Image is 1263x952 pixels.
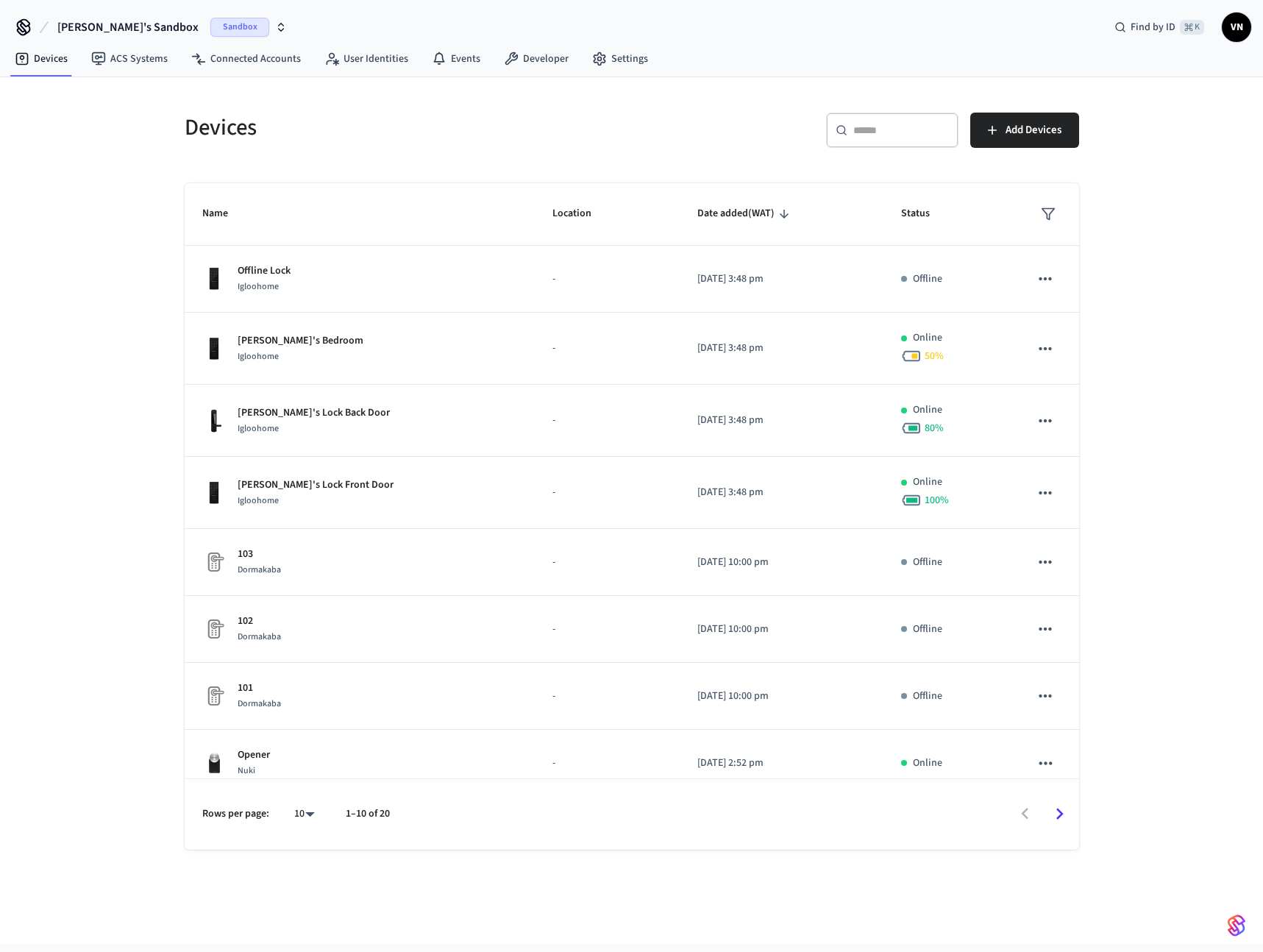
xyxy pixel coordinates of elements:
[1222,13,1251,42] button: VN
[238,280,279,293] span: Igloohome
[238,263,291,279] p: Offline Lock
[697,756,866,771] p: [DATE] 2:52 pm
[913,756,942,771] p: Online
[202,806,269,822] p: Rows per page:
[925,493,949,508] span: 100 %
[1180,20,1204,35] span: ⌘ K
[287,803,322,825] div: 10
[238,630,281,643] span: Dormakaba
[1131,20,1175,35] span: Find by ID
[1223,14,1250,40] span: VN
[179,46,313,72] a: Connected Accounts
[697,555,866,570] p: [DATE] 10:00 pm
[1103,14,1216,40] div: Find by ID⌘ K
[238,477,394,493] p: [PERSON_NAME]'s Lock Front Door
[238,697,281,710] span: Dormakaba
[238,405,390,421] p: [PERSON_NAME]'s Lock Back Door
[913,555,942,570] p: Offline
[346,806,390,822] p: 1–10 of 20
[202,617,226,641] img: Placeholder Lock Image
[552,689,662,704] p: -
[1006,121,1061,140] span: Add Devices
[238,547,281,562] p: 103
[202,481,226,505] img: igloohome_deadbolt_2s
[238,494,279,507] span: Igloohome
[202,684,226,708] img: Placeholder Lock Image
[913,622,942,637] p: Offline
[552,271,662,287] p: -
[202,550,226,574] img: Placeholder Lock Image
[1042,797,1077,831] button: Go to next page
[238,422,279,435] span: Igloohome
[238,764,255,777] span: Nuki
[697,622,866,637] p: [DATE] 10:00 pm
[913,402,942,418] p: Online
[552,485,662,500] p: -
[970,113,1079,148] button: Add Devices
[913,689,942,704] p: Offline
[238,564,281,576] span: Dormakaba
[697,202,794,225] span: Date added(WAT)
[79,46,179,72] a: ACS Systems
[697,341,866,356] p: [DATE] 3:48 pm
[3,46,79,72] a: Devices
[57,18,199,36] span: [PERSON_NAME]'s Sandbox
[202,409,226,433] img: igloohome_mortise_2
[185,183,1079,942] table: sticky table
[238,681,281,696] p: 101
[552,555,662,570] p: -
[202,267,226,291] img: igloohome_deadbolt_2s
[925,349,944,363] span: 50 %
[238,333,363,349] p: [PERSON_NAME]'s Bedroom
[238,747,270,763] p: Opener
[901,202,949,225] span: Status
[552,202,611,225] span: Location
[202,751,226,775] img: Nuki Smart Lock 3.0 Pro Black, Front
[697,485,866,500] p: [DATE] 3:48 pm
[697,413,866,428] p: [DATE] 3:48 pm
[185,113,623,143] h5: Devices
[913,271,942,287] p: Offline
[210,18,269,37] span: Sandbox
[552,622,662,637] p: -
[697,689,866,704] p: [DATE] 10:00 pm
[913,330,942,346] p: Online
[238,350,279,363] span: Igloohome
[420,46,492,72] a: Events
[913,475,942,490] p: Online
[580,46,660,72] a: Settings
[202,202,247,225] span: Name
[552,341,662,356] p: -
[697,271,866,287] p: [DATE] 3:48 pm
[202,337,226,360] img: igloohome_deadbolt_2e
[925,421,944,436] span: 80 %
[1228,914,1245,937] img: SeamLogoGradient.69752ec5.svg
[552,756,662,771] p: -
[238,614,281,629] p: 102
[492,46,580,72] a: Developer
[552,413,662,428] p: -
[313,46,420,72] a: User Identities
